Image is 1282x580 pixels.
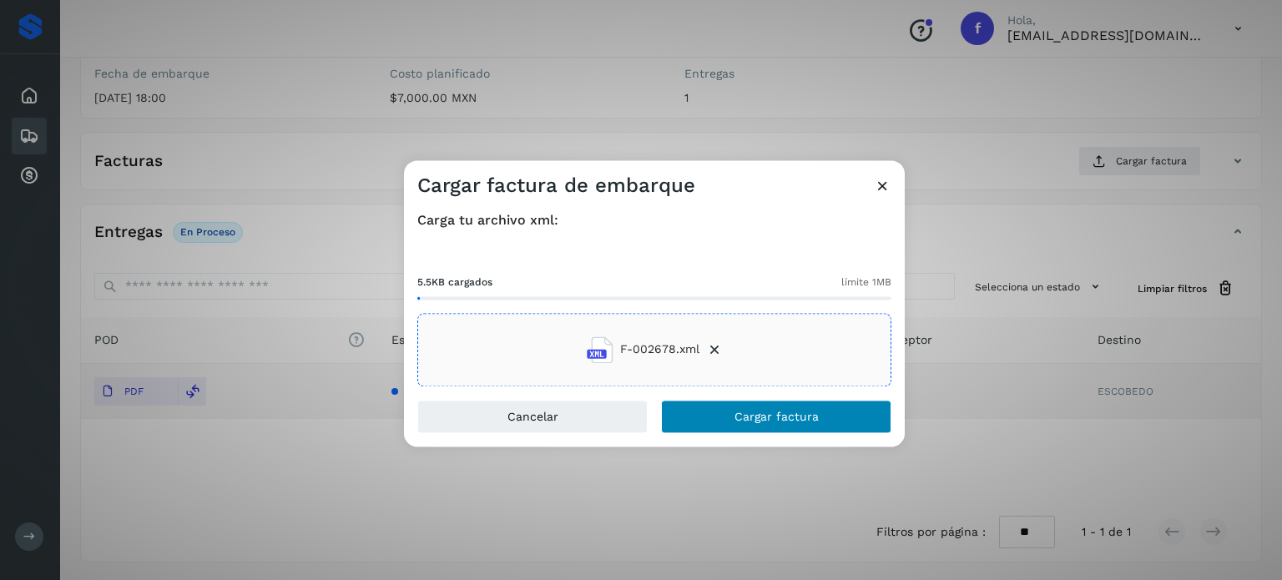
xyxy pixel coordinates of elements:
[417,174,695,198] h3: Cargar factura de embarque
[417,212,891,228] h4: Carga tu archivo xml:
[841,275,891,290] span: límite 1MB
[620,341,699,359] span: F-002678.xml
[507,411,558,422] span: Cancelar
[417,400,648,433] button: Cancelar
[661,400,891,433] button: Cargar factura
[417,275,492,290] span: 5.5KB cargados
[734,411,819,422] span: Cargar factura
